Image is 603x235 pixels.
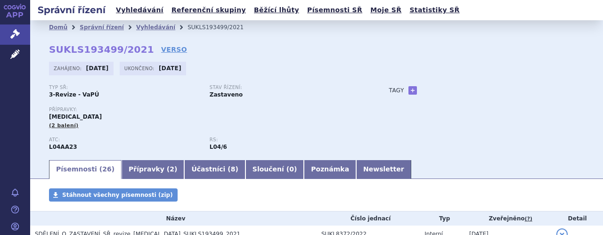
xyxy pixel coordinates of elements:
strong: [DATE] [159,65,181,72]
span: 2 [170,165,174,173]
span: 8 [231,165,236,173]
span: Zahájeno: [54,65,83,72]
th: Detail [552,211,603,226]
abbr: (?) [525,216,532,222]
th: Číslo jednací [317,211,420,226]
a: Referenční skupiny [169,4,249,16]
p: Typ SŘ: [49,85,200,90]
a: Stáhnout všechny písemnosti (zip) [49,188,178,202]
a: Vyhledávání [136,24,175,31]
span: Ukončeno: [124,65,156,72]
h3: Tagy [389,85,404,96]
a: Správní řízení [80,24,124,31]
a: Statistiky SŘ [407,4,462,16]
a: Účastníci (8) [184,160,245,179]
strong: natalizumab [210,144,227,150]
a: Sloučení (0) [245,160,304,179]
strong: 3-Revize - VaPÚ [49,91,99,98]
a: Domů [49,24,67,31]
span: Stáhnout všechny písemnosti (zip) [62,192,173,198]
a: Poznámka [304,160,356,179]
th: Typ [420,211,464,226]
a: Přípravky (2) [122,160,184,179]
a: + [408,86,417,95]
p: Stav řízení: [210,85,361,90]
p: RS: [210,137,361,143]
a: Vyhledávání [113,4,166,16]
span: (2 balení) [49,122,79,129]
span: 26 [102,165,111,173]
a: Písemnosti (26) [49,160,122,179]
a: Běžící lhůty [251,4,302,16]
span: [MEDICAL_DATA] [49,113,102,120]
p: ATC: [49,137,200,143]
a: VERSO [161,45,187,54]
strong: Zastaveno [210,91,243,98]
p: Přípravky: [49,107,370,113]
strong: [DATE] [86,65,109,72]
li: SUKLS193499/2021 [187,20,256,34]
a: Písemnosti SŘ [304,4,365,16]
strong: NATALIZUMAB [49,144,77,150]
th: Název [30,211,317,226]
a: Newsletter [356,160,411,179]
th: Zveřejněno [464,211,552,226]
span: 0 [289,165,294,173]
strong: SUKLS193499/2021 [49,44,154,55]
h2: Správní řízení [30,3,113,16]
a: Moje SŘ [367,4,404,16]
